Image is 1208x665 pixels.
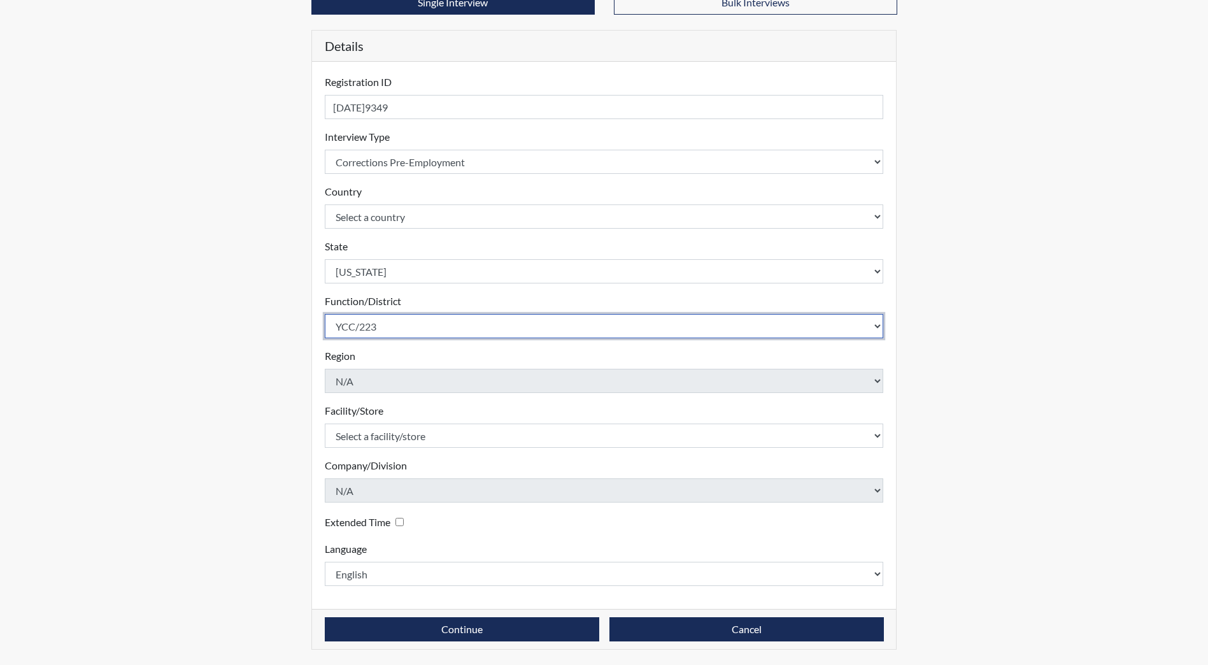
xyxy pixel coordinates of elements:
[325,541,367,557] label: Language
[325,95,884,119] input: Insert a Registration ID, which needs to be a unique alphanumeric value for each interviewee
[325,403,383,418] label: Facility/Store
[325,348,355,364] label: Region
[325,129,390,145] label: Interview Type
[312,31,897,62] h5: Details
[325,513,409,531] div: Checking this box will provide the interviewee with an accomodation of extra time to answer each ...
[325,239,348,254] label: State
[325,184,362,199] label: Country
[609,617,884,641] button: Cancel
[325,294,401,309] label: Function/District
[325,515,390,530] label: Extended Time
[325,617,599,641] button: Continue
[325,75,392,90] label: Registration ID
[325,458,407,473] label: Company/Division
